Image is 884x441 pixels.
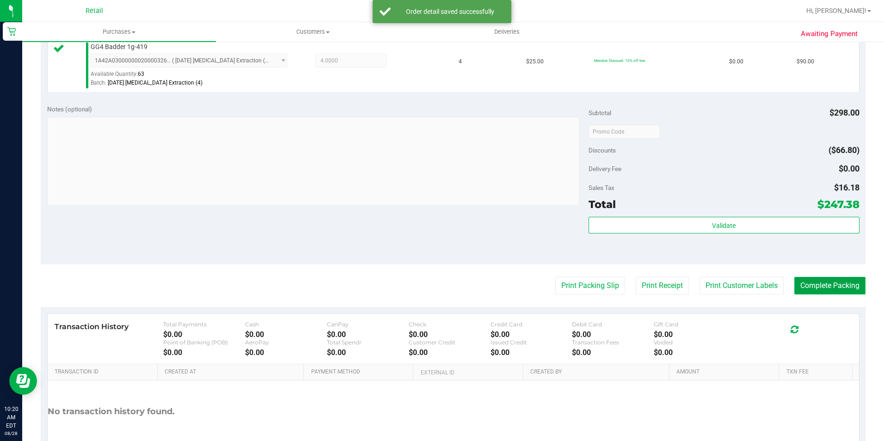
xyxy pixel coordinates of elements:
[410,22,604,42] a: Deliveries
[654,330,736,339] div: $0.00
[22,22,216,42] a: Purchases
[413,364,522,381] th: External ID
[22,28,216,36] span: Purchases
[327,321,409,328] div: CanPay
[138,71,144,77] span: 63
[482,28,532,36] span: Deliveries
[491,348,572,357] div: $0.00
[9,367,37,395] iframe: Resource center
[572,321,654,328] div: Debit Card
[654,339,736,346] div: Voided
[327,330,409,339] div: $0.00
[654,348,736,357] div: $0.00
[216,28,409,36] span: Customers
[245,330,327,339] div: $0.00
[589,109,611,116] span: Subtotal
[829,145,859,155] span: ($66.80)
[91,43,147,51] span: GG4 Badder 1g-419
[729,57,743,66] span: $0.00
[163,339,245,346] div: Point of Banking (POB)
[786,368,849,376] a: Txn Fee
[589,217,859,233] button: Validate
[245,339,327,346] div: AeroPay
[327,339,409,346] div: Total Spendr
[491,321,572,328] div: Credit Card
[7,27,16,36] inline-svg: Retail
[409,339,491,346] div: Customer Credit
[594,58,645,63] span: Member Discount: 10% off line
[530,368,666,376] a: Created By
[834,183,859,192] span: $16.18
[794,277,866,294] button: Complete Packing
[801,29,858,39] span: Awaiting Payment
[459,57,462,66] span: 4
[311,368,410,376] a: Payment Method
[86,7,103,15] span: Retail
[163,330,245,339] div: $0.00
[589,184,614,191] span: Sales Tax
[829,108,859,117] span: $298.00
[163,321,245,328] div: Total Payments
[396,7,504,16] div: Order detail saved successfully
[47,105,92,113] span: Notes (optional)
[91,67,298,86] div: Available Quantity:
[526,57,544,66] span: $25.00
[676,368,775,376] a: Amount
[817,198,859,211] span: $247.38
[165,368,300,376] a: Created At
[55,368,154,376] a: Transaction ID
[572,330,654,339] div: $0.00
[712,222,736,229] span: Validate
[839,164,859,173] span: $0.00
[163,348,245,357] div: $0.00
[409,330,491,339] div: $0.00
[327,348,409,357] div: $0.00
[409,348,491,357] div: $0.00
[636,277,689,294] button: Print Receipt
[589,198,616,211] span: Total
[245,321,327,328] div: Cash
[4,405,18,430] p: 10:20 AM EDT
[555,277,625,294] button: Print Packing Slip
[91,80,106,86] span: Batch:
[108,80,203,86] span: [DATE] [MEDICAL_DATA] Extraction (4)
[589,125,660,139] input: Promo Code
[589,142,616,159] span: Discounts
[572,339,654,346] div: Transaction Fees
[491,339,572,346] div: Issued Credit
[409,321,491,328] div: Check
[700,277,784,294] button: Print Customer Labels
[572,348,654,357] div: $0.00
[797,57,814,66] span: $90.00
[806,7,866,14] span: Hi, [PERSON_NAME]!
[216,22,410,42] a: Customers
[654,321,736,328] div: Gift Card
[4,430,18,437] p: 08/28
[491,330,572,339] div: $0.00
[245,348,327,357] div: $0.00
[589,165,621,172] span: Delivery Fee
